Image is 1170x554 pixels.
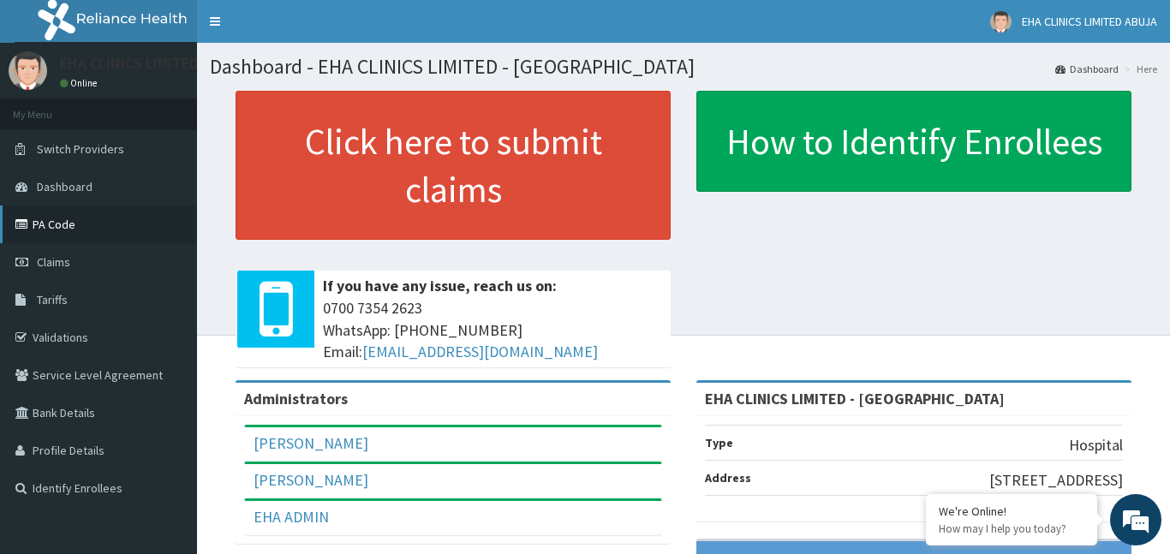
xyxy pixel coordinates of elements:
[37,254,70,270] span: Claims
[37,179,93,194] span: Dashboard
[990,11,1012,33] img: User Image
[1120,62,1157,76] li: Here
[323,297,662,363] span: 0700 7354 2623 WhatsApp: [PHONE_NUMBER] Email:
[37,141,124,157] span: Switch Providers
[60,77,101,89] a: Online
[939,503,1084,519] div: We're Online!
[362,342,598,361] a: [EMAIL_ADDRESS][DOMAIN_NAME]
[210,56,1157,78] h1: Dashboard - EHA CLINICS LIMITED - [GEOGRAPHIC_DATA]
[989,469,1123,491] p: [STREET_ADDRESS]
[244,389,348,408] b: Administrators
[705,389,1005,408] strong: EHA CLINICS LIMITED - [GEOGRAPHIC_DATA]
[696,91,1131,192] a: How to Identify Enrollees
[1022,14,1157,29] span: EHA CLINICS LIMITED ABUJA
[254,470,368,490] a: [PERSON_NAME]
[37,292,68,307] span: Tariffs
[323,276,557,295] b: If you have any issue, reach us on:
[9,51,47,90] img: User Image
[1069,434,1123,456] p: Hospital
[254,433,368,453] a: [PERSON_NAME]
[60,56,245,71] p: EHA CLINICS LIMITED ABUJA
[254,507,329,527] a: EHA ADMIN
[705,435,733,450] b: Type
[236,91,671,240] a: Click here to submit claims
[1055,62,1119,76] a: Dashboard
[705,470,751,485] b: Address
[939,521,1084,536] p: How may I help you today?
